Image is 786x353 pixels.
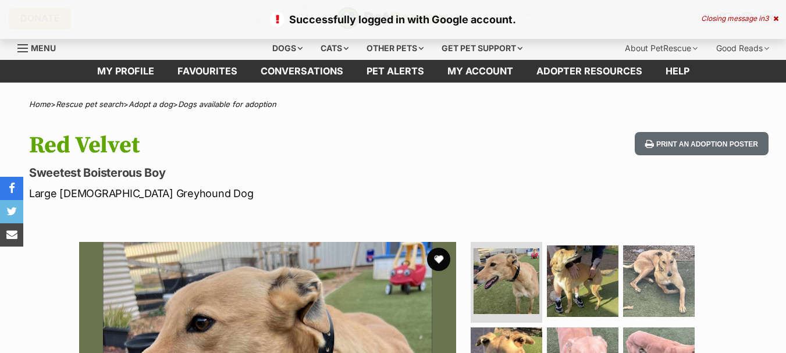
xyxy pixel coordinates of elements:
a: Favourites [166,60,249,83]
div: About PetRescue [617,37,706,60]
button: favourite [427,248,450,271]
div: Get pet support [433,37,531,60]
a: Help [654,60,701,83]
div: Cats [312,37,357,60]
a: conversations [249,60,355,83]
div: Other pets [358,37,432,60]
div: Closing message in [701,15,778,23]
p: Sweetest Boisterous Boy [29,165,480,181]
a: Rescue pet search [56,99,123,109]
img: Photo of Red Velvet [547,245,618,317]
a: Dogs available for adoption [178,99,276,109]
span: 3 [764,14,769,23]
span: Menu [31,43,56,53]
a: Home [29,99,51,109]
div: Dogs [264,37,311,60]
a: Adopt a dog [129,99,173,109]
a: Menu [17,37,64,58]
p: Large [DEMOGRAPHIC_DATA] Greyhound Dog [29,186,480,201]
button: Print an adoption poster [635,132,769,156]
a: Pet alerts [355,60,436,83]
a: Adopter resources [525,60,654,83]
div: Good Reads [708,37,777,60]
a: My profile [86,60,166,83]
p: Successfully logged in with Google account. [12,12,774,27]
img: Photo of Red Velvet [623,245,695,317]
h1: Red Velvet [29,132,480,159]
img: Photo of Red Velvet [474,248,539,314]
a: My account [436,60,525,83]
